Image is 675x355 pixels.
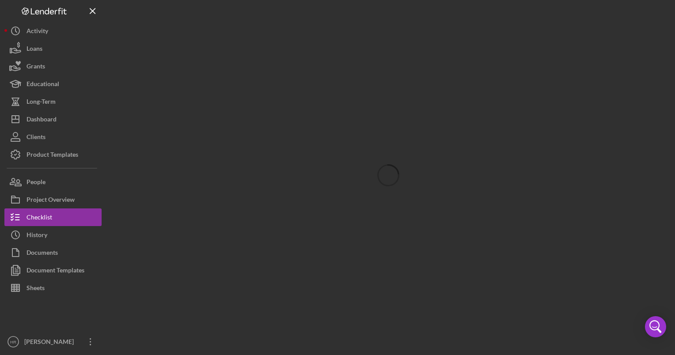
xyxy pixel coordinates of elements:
[4,333,102,351] button: HR[PERSON_NAME]
[4,57,102,75] button: Grants
[27,93,56,113] div: Long-Term
[4,22,102,40] button: Activity
[4,75,102,93] button: Educational
[4,191,102,208] button: Project Overview
[27,75,59,95] div: Educational
[4,110,102,128] button: Dashboard
[4,93,102,110] button: Long-Term
[4,208,102,226] button: Checklist
[4,261,102,279] button: Document Templates
[4,173,102,191] button: People
[27,40,42,60] div: Loans
[645,316,666,337] div: Open Intercom Messenger
[4,40,102,57] button: Loans
[4,244,102,261] button: Documents
[4,146,102,163] button: Product Templates
[27,279,45,299] div: Sheets
[27,208,52,228] div: Checklist
[4,128,102,146] button: Clients
[27,146,78,166] div: Product Templates
[27,191,75,211] div: Project Overview
[27,128,46,148] div: Clients
[27,261,84,281] div: Document Templates
[4,226,102,244] button: History
[10,340,16,344] text: HR
[27,173,46,193] div: People
[27,22,48,42] div: Activity
[27,244,58,264] div: Documents
[27,226,47,246] div: History
[27,110,57,130] div: Dashboard
[22,333,80,353] div: [PERSON_NAME]
[4,279,102,297] button: Sheets
[27,57,45,77] div: Grants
